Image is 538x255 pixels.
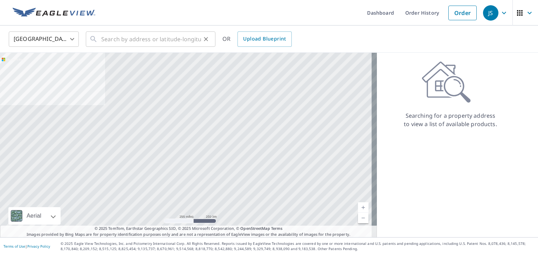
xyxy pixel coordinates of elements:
[9,29,79,49] div: [GEOGRAPHIC_DATA]
[201,34,211,44] button: Clear
[271,226,283,231] a: Terms
[483,5,498,21] div: JS
[25,207,43,225] div: Aerial
[101,29,201,49] input: Search by address or latitude-longitude
[4,244,25,249] a: Terms of Use
[240,226,270,231] a: OpenStreetMap
[4,244,50,248] p: |
[61,241,534,252] p: © 2025 Eagle View Technologies, Inc. and Pictometry International Corp. All Rights Reserved. Repo...
[403,111,497,128] p: Searching for a property address to view a list of available products.
[237,31,291,47] a: Upload Blueprint
[358,213,368,223] a: Current Level 5, Zoom Out
[222,31,292,47] div: OR
[448,6,477,20] a: Order
[8,207,61,225] div: Aerial
[13,8,95,18] img: EV Logo
[243,35,286,43] span: Upload Blueprint
[95,226,283,232] span: © 2025 TomTom, Earthstar Geographics SIO, © 2025 Microsoft Corporation, ©
[27,244,50,249] a: Privacy Policy
[358,202,368,213] a: Current Level 5, Zoom In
